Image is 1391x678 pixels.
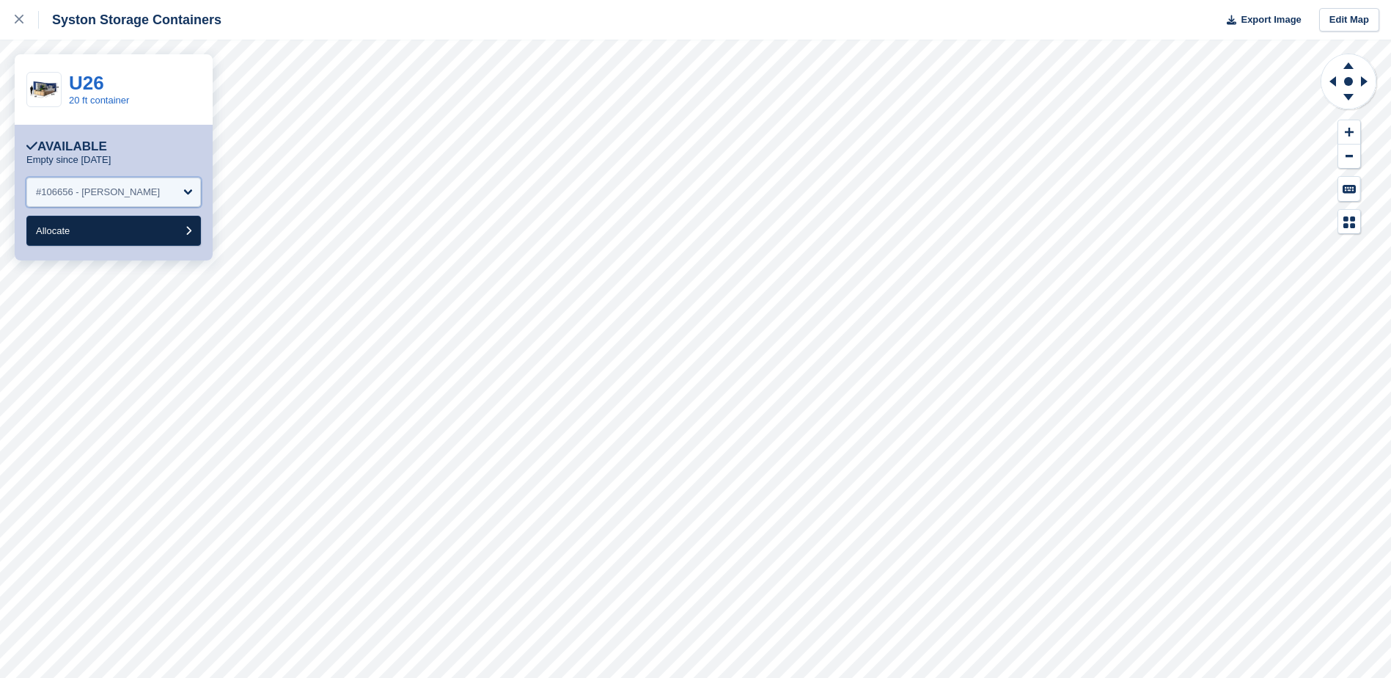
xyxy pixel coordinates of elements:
p: Empty since [DATE] [26,154,111,166]
button: Keyboard Shortcuts [1338,177,1360,201]
div: Syston Storage Containers [39,11,221,29]
button: Allocate [26,216,201,246]
a: Edit Map [1319,8,1379,32]
div: Available [26,139,107,154]
a: U26 [69,72,104,94]
a: 20 ft container [69,95,129,106]
div: #106656 - [PERSON_NAME] [36,185,160,200]
button: Zoom Out [1338,145,1360,169]
span: Export Image [1241,12,1301,27]
button: Zoom In [1338,120,1360,145]
img: 20-ft-container.jpg [27,77,61,103]
button: Map Legend [1338,210,1360,234]
button: Export Image [1218,8,1302,32]
span: Allocate [36,225,70,236]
